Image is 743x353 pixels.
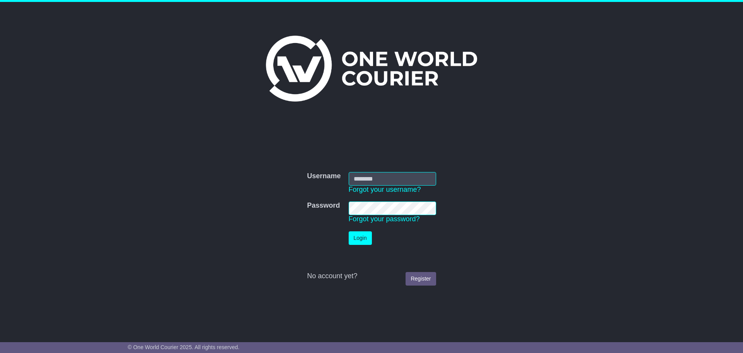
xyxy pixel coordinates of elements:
a: Forgot your username? [349,186,421,193]
button: Login [349,231,372,245]
div: No account yet? [307,272,436,281]
a: Forgot your password? [349,215,420,223]
span: © One World Courier 2025. All rights reserved. [128,344,240,350]
a: Register [406,272,436,286]
label: Password [307,201,340,210]
img: One World [266,36,477,102]
label: Username [307,172,341,181]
